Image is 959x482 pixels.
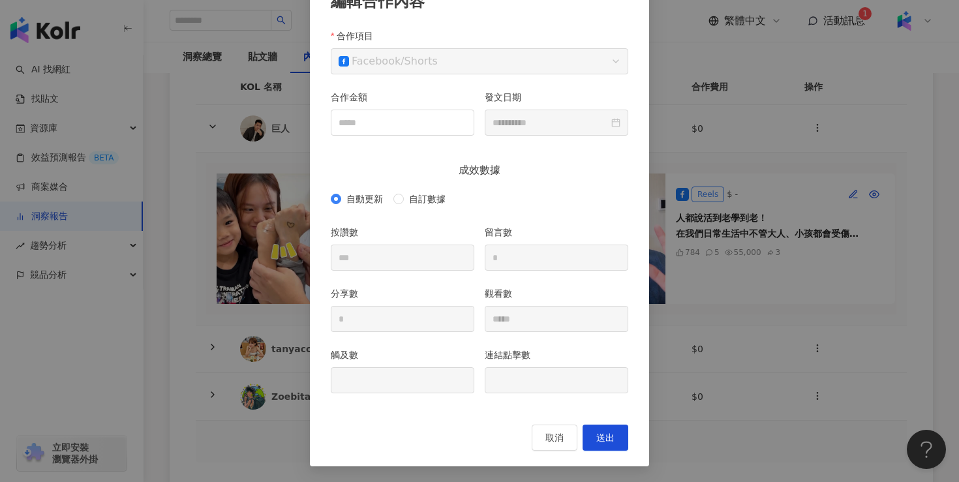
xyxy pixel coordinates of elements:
input: 觸及數 [331,368,474,393]
button: 送出 [583,425,628,451]
label: 留言數 [485,225,522,239]
input: 留言數 [485,245,628,270]
span: 自動更新 [341,192,388,206]
div: Facebook [339,49,401,74]
input: 連結點擊數 [485,368,628,393]
label: 合作金額 [331,90,377,104]
label: 連結點擊數 [485,348,540,362]
button: 取消 [532,425,577,451]
label: 發文日期 [485,90,531,104]
span: 取消 [545,432,564,443]
input: 合作金額 [331,110,474,135]
label: 觸及數 [331,348,368,362]
span: 自訂數據 [404,192,451,206]
span: 送出 [596,432,615,443]
input: 分享數 [331,307,474,331]
label: 分享數 [331,286,368,301]
input: 按讚數 [331,245,474,270]
label: 合作項目 [331,29,383,43]
input: 觀看數 [485,307,628,331]
span: Shorts [404,55,438,67]
label: 觀看數 [485,286,522,301]
span: / [339,49,620,74]
span: 成效數據 [448,162,511,178]
input: 發文日期 [493,115,609,130]
label: 按讚數 [331,225,368,239]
